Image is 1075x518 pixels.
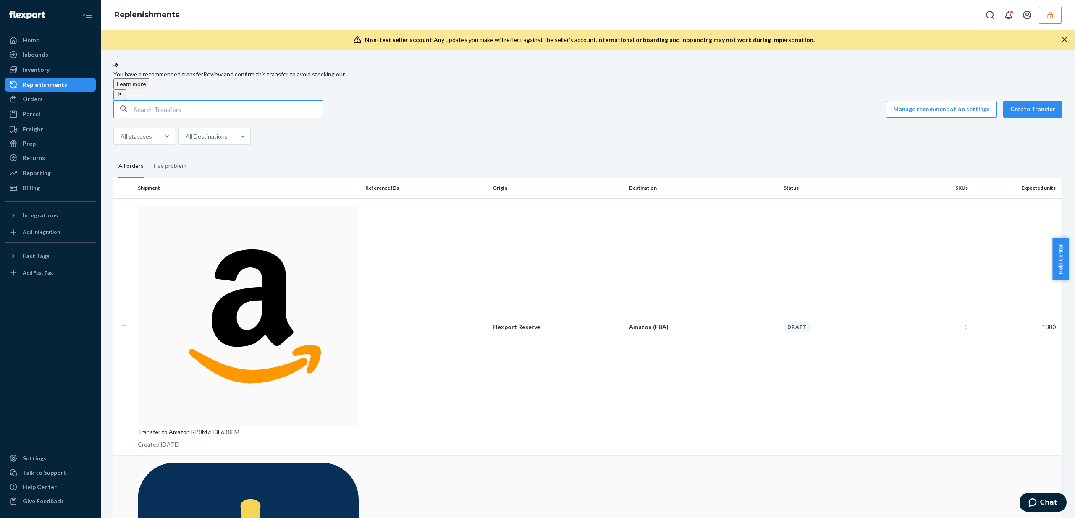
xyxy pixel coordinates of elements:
[629,323,777,331] p: Amazon (FBA)
[23,497,63,505] div: Give Feedback
[23,95,43,103] div: Orders
[5,48,96,61] a: Inbounds
[118,155,144,178] div: All orders
[5,480,96,494] a: Help Center
[23,468,66,477] div: Talk to Support
[113,71,203,78] span: You have a recommended transfer
[23,184,40,192] div: Billing
[23,65,50,74] div: Inventory
[982,7,999,24] button: Open Search Box
[908,178,972,198] th: SKUs
[5,466,96,479] button: Talk to Support
[1052,238,1069,280] button: Help Center
[5,166,96,180] a: Reporting
[971,178,1062,198] th: Expected units
[107,3,186,27] ol: breadcrumbs
[5,266,96,280] a: Add Fast Tag
[152,132,153,141] input: All statuses
[23,139,36,148] div: Prep
[1020,493,1067,514] iframe: Opens a widget where you can chat to one of our agents
[23,50,48,59] div: Inbounds
[5,107,96,121] a: Parcel
[23,169,51,177] div: Reporting
[23,125,43,133] div: Freight
[5,151,96,165] a: Returns
[113,78,149,89] button: Learn more
[489,178,626,198] th: Origin
[5,181,96,195] a: Billing
[23,36,39,44] div: Home
[23,228,60,235] div: Add Integration
[362,178,489,198] th: Reference IDs
[186,132,228,141] div: All Destinations
[134,178,362,198] th: Shipment
[5,452,96,465] a: Settings
[597,36,815,43] span: International onboarding and inbounding may not work during impersonation.
[134,101,323,118] input: Search Transfers
[971,198,1062,456] td: 1380
[154,155,186,177] div: Has problem
[138,440,359,449] p: Created [DATE]
[23,154,45,162] div: Returns
[203,71,346,78] span: Review and confirm this transfer to avoid stocking out.
[5,494,96,508] button: Give Feedback
[5,209,96,222] button: Integrations
[23,483,57,491] div: Help Center
[113,89,126,100] button: close
[23,252,50,260] div: Fast Tags
[5,225,96,239] a: Add Integration
[9,11,45,19] img: Flexport logo
[138,428,359,436] p: Transfer to Amazon RP8M7H3F68XLM
[886,101,997,118] button: Manage recommendation settings
[5,249,96,263] button: Fast Tags
[5,78,96,92] a: Replenishments
[23,269,53,276] div: Add Fast Tag
[1000,7,1017,24] button: Open notifications
[114,10,179,19] a: Replenishments
[5,92,96,106] a: Orders
[365,36,434,43] span: Non-test seller account:
[5,123,96,136] a: Freight
[121,132,152,141] div: All statuses
[5,137,96,150] a: Prep
[1003,101,1062,118] button: Create Transfer
[493,323,622,331] p: Flexport Reserve
[23,454,47,463] div: Settings
[23,110,40,118] div: Parcel
[1019,7,1036,24] button: Open account menu
[908,198,972,456] td: 3
[784,321,811,332] div: Draft
[23,81,67,89] div: Replenishments
[626,178,780,198] th: Destination
[23,211,58,220] div: Integrations
[365,36,815,44] div: Any updates you make will reflect against the seller's account.
[5,34,96,47] a: Home
[79,7,96,24] button: Close Navigation
[780,178,907,198] th: Status
[5,63,96,76] a: Inventory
